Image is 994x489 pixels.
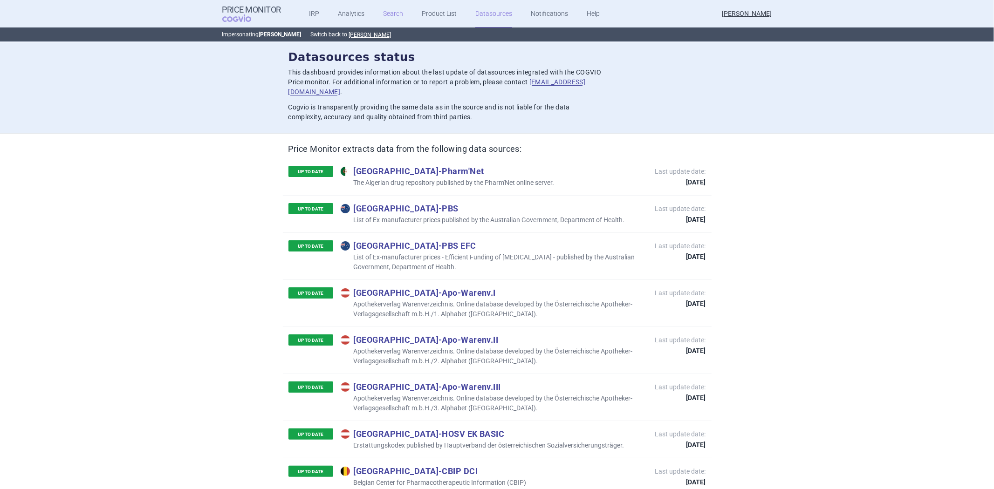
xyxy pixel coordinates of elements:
[341,166,555,176] p: [GEOGRAPHIC_DATA] - Pharm'Net
[341,287,646,298] p: [GEOGRAPHIC_DATA] - Apo-Warenv.I
[349,31,391,39] button: [PERSON_NAME]
[655,167,706,185] p: Last update date:
[288,334,333,346] p: UP TO DATE
[288,466,333,477] p: UP TO DATE
[288,68,602,97] p: This dashboard provides information about the last update of datasources integrated with the COGV...
[341,252,646,272] p: List of Ex-manufacturer prices - Efficient Funding of [MEDICAL_DATA] - published by the Australia...
[655,253,706,260] strong: [DATE]
[341,467,350,476] img: Belgium
[655,288,706,307] p: Last update date:
[341,215,625,225] p: List of Ex-manufacturer prices published by the Australian Government, Department of Health.
[341,382,350,392] img: Austria
[288,381,333,393] p: UP TO DATE
[288,143,706,155] h2: Price Monitor extracts data from the following data sources:
[341,178,555,188] p: The Algerian drug repository published by the Pharm'Net online server.
[341,478,527,488] p: Belgian Center for Pharmacotherapeutic Information (CBIP)
[655,382,706,401] p: Last update date:
[288,78,586,95] a: [EMAIL_ADDRESS][DOMAIN_NAME]
[288,240,333,251] p: UP TO DATE
[341,334,646,345] p: [GEOGRAPHIC_DATA] - Apo-Warenv.II
[341,288,350,298] img: Austria
[288,166,333,177] p: UP TO DATE
[288,287,333,299] p: UP TO DATE
[655,335,706,354] p: Last update date:
[341,441,624,450] p: Erstattungskodex published by Hauptverband der österreichischen Sozialversicherungsträger.
[655,394,706,401] strong: [DATE]
[655,441,706,448] strong: [DATE]
[655,429,706,448] p: Last update date:
[222,5,281,14] strong: Price Monitor
[341,394,646,413] p: Apothekerverlag Warenverzeichnis. Online database developed by the Österreichische Apotheker-Verl...
[655,204,706,223] p: Last update date:
[341,466,527,476] p: [GEOGRAPHIC_DATA] - CBIP DCI
[222,5,281,23] a: Price MonitorCOGVIO
[655,300,706,307] strong: [DATE]
[655,179,706,185] strong: [DATE]
[655,467,706,485] p: Last update date:
[341,241,350,251] img: Australia
[341,346,646,366] p: Apothekerverlag Warenverzeichnis. Online database developed by the Österreichische Apotheker-Verl...
[288,102,602,122] p: Cogvio is transparently providing the same data as in the source and is not liable for the data c...
[655,479,706,485] strong: [DATE]
[288,50,706,66] h2: Datasources status
[288,428,333,440] p: UP TO DATE
[222,27,772,41] p: Impersonating Switch back to
[655,241,706,260] p: Last update date:
[341,240,646,251] p: [GEOGRAPHIC_DATA] - PBS EFC
[341,428,624,439] p: [GEOGRAPHIC_DATA] - HOSV EK BASIC
[341,429,350,439] img: Austria
[341,299,646,319] p: Apothekerverlag Warenverzeichnis. Online database developed by the Österreichische Apotheker-Verl...
[341,167,350,176] img: Algeria
[288,203,333,214] p: UP TO DATE
[341,335,350,345] img: Austria
[655,347,706,354] strong: [DATE]
[222,14,264,22] span: COGVIO
[259,31,302,38] strong: [PERSON_NAME]
[341,381,646,392] p: [GEOGRAPHIC_DATA] - Apo-Warenv.III
[655,216,706,223] strong: [DATE]
[341,204,350,213] img: Australia
[341,203,625,213] p: [GEOGRAPHIC_DATA] - PBS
